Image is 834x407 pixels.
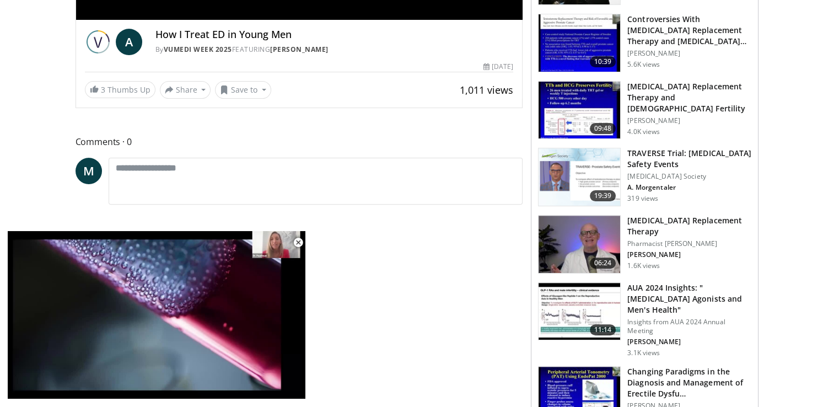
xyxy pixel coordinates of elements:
[590,56,616,67] span: 10:39
[539,148,620,206] img: 9812f22f-d817-4923-ae6c-a42f6b8f1c21.png.150x105_q85_crop-smart_upscale.png
[627,338,751,346] p: [PERSON_NAME]
[116,29,142,55] a: A
[215,81,271,99] button: Save to
[627,215,751,237] h3: [MEDICAL_DATA] Replacement Therapy
[85,29,111,55] img: Vumedi Week 2025
[627,60,660,69] p: 5.6K views
[590,190,616,201] span: 19:39
[627,183,751,192] p: A. Morgentaler
[155,45,514,55] div: By FEATURING
[76,158,102,184] a: M
[627,14,751,47] h3: Controversies With [MEDICAL_DATA] Replacement Therapy and [MEDICAL_DATA] Can…
[539,14,620,72] img: 418933e4-fe1c-4c2e-be56-3ce3ec8efa3b.150x105_q85_crop-smart_upscale.jpg
[8,231,305,399] video-js: Video Player
[538,282,751,357] a: 11:14 AUA 2024 Insights: " [MEDICAL_DATA] Agonists and Men's Health" Insights from AUA 2024 Annua...
[590,258,616,269] span: 06:24
[76,135,523,149] span: Comments 0
[538,14,751,72] a: 10:39 Controversies With [MEDICAL_DATA] Replacement Therapy and [MEDICAL_DATA] Can… [PERSON_NAME]...
[590,123,616,134] span: 09:48
[627,116,751,125] p: [PERSON_NAME]
[627,127,660,136] p: 4.0K views
[101,84,105,95] span: 3
[160,81,211,99] button: Share
[460,83,513,97] span: 1,011 views
[164,45,232,54] a: Vumedi Week 2025
[627,261,660,270] p: 1.6K views
[627,148,751,170] h3: TRAVERSE Trial: [MEDICAL_DATA] Safety Events
[627,172,751,181] p: [MEDICAL_DATA] Society
[539,82,620,139] img: 58e29ddd-d015-4cd9-bf96-f28e303b730c.150x105_q85_crop-smart_upscale.jpg
[627,366,751,399] h3: Changing Paradigms in the Diagnosis and Management of Erectile Dysfu…
[627,349,660,357] p: 3.1K views
[539,283,620,340] img: 4d022421-20df-4b46-86b4-3f7edf7cbfde.150x105_q85_crop-smart_upscale.jpg
[538,148,751,206] a: 19:39 TRAVERSE Trial: [MEDICAL_DATA] Safety Events [MEDICAL_DATA] Society A. Morgentaler 319 views
[627,49,751,58] p: [PERSON_NAME]
[627,282,751,315] h3: AUA 2024 Insights: " [MEDICAL_DATA] Agonists and Men's Health"
[627,194,658,203] p: 319 views
[483,62,513,72] div: [DATE]
[538,81,751,140] a: 09:48 [MEDICAL_DATA] Replacement Therapy and [DEMOGRAPHIC_DATA] Fertility [PERSON_NAME] 4.0K views
[155,29,514,41] h4: How I Treat ED in Young Men
[539,216,620,273] img: e23de6d5-b3cf-4de1-8780-c4eec047bbc0.150x105_q85_crop-smart_upscale.jpg
[627,81,751,114] h3: [MEDICAL_DATA] Replacement Therapy and [DEMOGRAPHIC_DATA] Fertility
[287,231,309,254] button: Close
[627,318,751,335] p: Insights from AUA 2024 Annual Meeting
[627,250,751,259] p: [PERSON_NAME]
[627,239,751,248] p: Pharmacist [PERSON_NAME]
[538,215,751,274] a: 06:24 [MEDICAL_DATA] Replacement Therapy Pharmacist [PERSON_NAME] [PERSON_NAME] 1.6K views
[85,81,155,98] a: 3 Thumbs Up
[270,45,329,54] a: [PERSON_NAME]
[590,324,616,335] span: 11:14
